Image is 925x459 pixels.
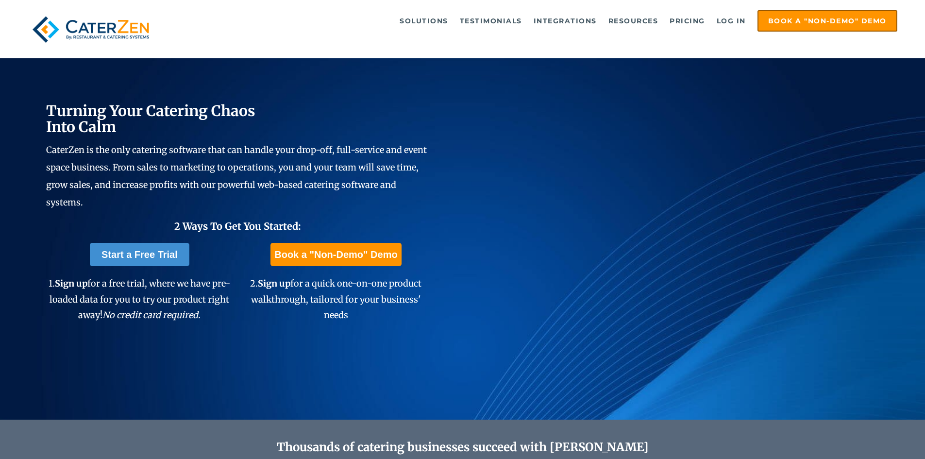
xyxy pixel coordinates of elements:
a: Resources [604,11,663,31]
img: caterzen [28,10,154,49]
a: Pricing [665,11,710,31]
a: Book a "Non-Demo" Demo [270,243,401,266]
span: 2. for a quick one-on-one product walkthrough, tailored for your business' needs [250,278,421,321]
span: 2 Ways To Get You Started: [174,220,301,232]
a: Integrations [529,11,602,31]
span: Sign up [55,278,87,289]
span: 1. for a free trial, where we have pre-loaded data for you to try our product right away! [49,278,230,321]
em: No credit card required. [102,309,201,321]
a: Start a Free Trial [90,243,189,266]
a: Log in [712,11,751,31]
h2: Thousands of catering businesses succeed with [PERSON_NAME] [93,441,833,455]
a: Solutions [395,11,453,31]
a: Testimonials [455,11,527,31]
div: Navigation Menu [176,10,897,32]
a: Book a "Non-Demo" Demo [757,10,897,32]
span: CaterZen is the only catering software that can handle your drop-off, full-service and event spac... [46,144,427,208]
span: Sign up [258,278,290,289]
span: Turning Your Catering Chaos Into Calm [46,102,255,136]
